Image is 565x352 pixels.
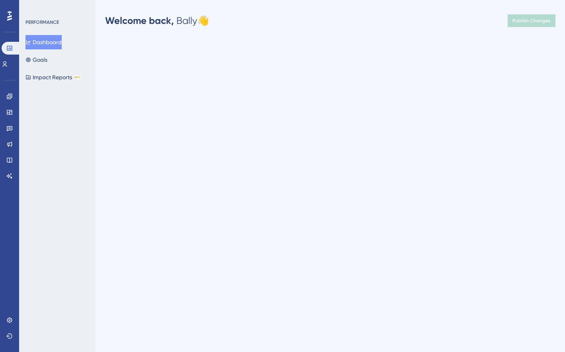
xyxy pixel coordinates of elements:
div: BETA [74,75,81,79]
div: PERFORMANCE [25,19,59,25]
button: Dashboard [25,35,62,49]
span: Welcome back, [105,15,174,26]
button: Impact ReportsBETA [25,70,81,84]
button: Goals [25,53,47,67]
span: Publish Changes [512,18,551,24]
button: Publish Changes [508,14,555,27]
div: Bally 👋 [105,14,209,27]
